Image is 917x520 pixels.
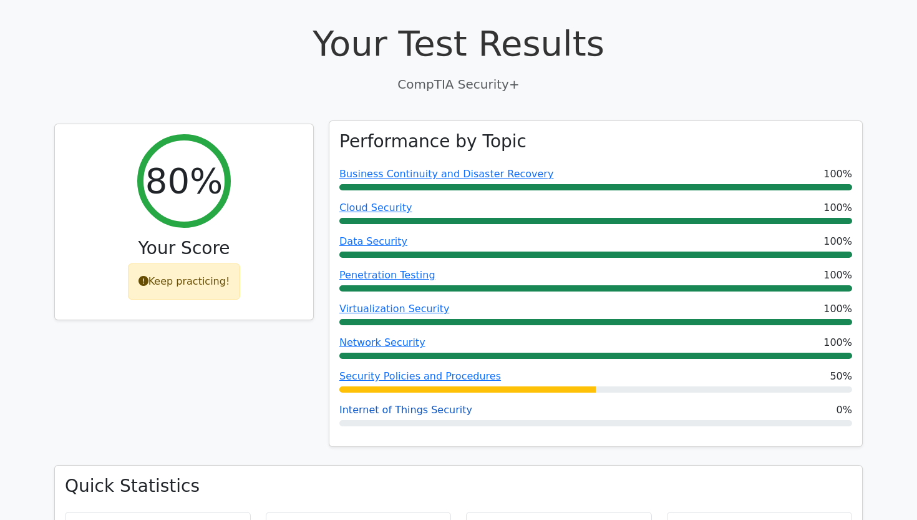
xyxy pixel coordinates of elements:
[823,268,852,283] span: 100%
[339,202,412,213] a: Cloud Security
[837,403,852,418] span: 0%
[145,160,223,202] h2: 80%
[339,336,425,348] a: Network Security
[339,370,501,382] a: Security Policies and Procedures
[823,200,852,215] span: 100%
[128,263,241,300] div: Keep practicing!
[339,404,472,416] a: Internet of Things Security
[339,269,435,281] a: Penetration Testing
[830,369,852,384] span: 50%
[339,168,553,180] a: Business Continuity and Disaster Recovery
[823,167,852,182] span: 100%
[823,302,852,316] span: 100%
[823,335,852,350] span: 100%
[823,234,852,249] span: 100%
[339,303,449,315] a: Virtualization Security
[339,235,407,247] a: Data Security
[339,131,526,152] h3: Performance by Topic
[65,238,303,259] h3: Your Score
[54,22,863,64] h1: Your Test Results
[65,476,852,497] h3: Quick Statistics
[54,75,863,94] p: CompTIA Security+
